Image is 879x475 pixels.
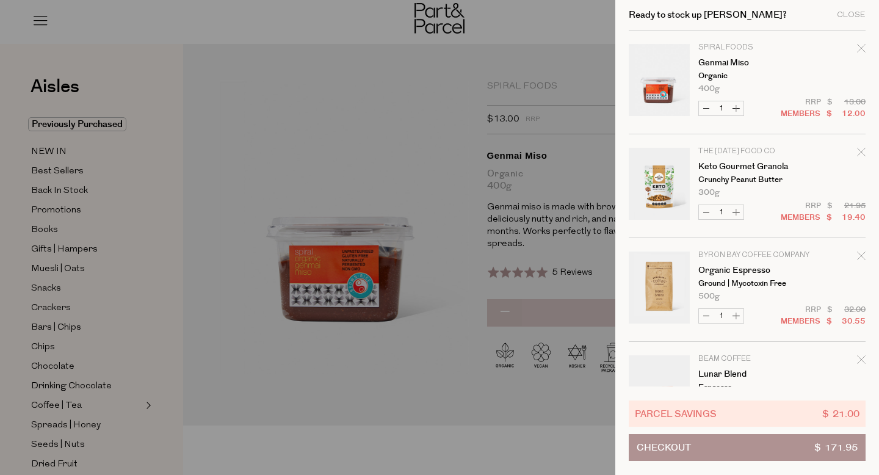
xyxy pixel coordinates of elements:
div: Remove Organic Espresso [857,250,866,266]
div: Remove Genmai Miso [857,42,866,59]
span: Parcel Savings [635,407,717,421]
h2: Ready to stock up [PERSON_NAME]? [629,10,787,20]
p: Espresso [698,383,793,391]
div: Remove Keto Gourmet Granola [857,146,866,162]
button: Checkout$ 171.95 [629,434,866,461]
a: Genmai Miso [698,59,793,67]
span: 300g [698,189,720,197]
input: QTY Organic Espresso [714,309,729,323]
input: QTY Keto Gourmet Granola [714,205,729,219]
span: 500g [698,292,720,300]
span: Checkout [637,435,691,460]
a: Keto Gourmet Granola [698,162,793,171]
p: Ground | Mycotoxin Free [698,280,793,288]
a: Organic Espresso [698,266,793,275]
p: Beam Coffee [698,355,793,363]
span: 400g [698,85,720,93]
p: Byron Bay Coffee Company [698,252,793,259]
p: Crunchy Peanut Butter [698,176,793,184]
p: The [DATE] Food Co [698,148,793,155]
input: QTY Genmai Miso [714,101,729,115]
div: Close [837,11,866,19]
p: Spiral Foods [698,44,793,51]
a: Lunar Blend [698,370,793,379]
span: $ 171.95 [814,435,858,460]
p: Organic [698,72,793,80]
span: $ 21.00 [822,407,859,421]
div: Remove Lunar Blend [857,354,866,370]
